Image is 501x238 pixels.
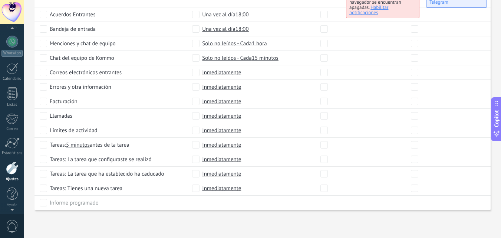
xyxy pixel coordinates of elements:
span: Inmediatamente [202,185,241,192]
span: Copilot [493,110,500,127]
span: Solo no leídos - Cada [202,54,278,62]
span: 18:00 [235,25,249,33]
span: 18:00 [235,11,249,18]
span: Una vez al día [202,25,248,33]
span: Inmediatamente [202,141,241,149]
div: WhatsApp [1,50,23,57]
div: Estadísticas [1,151,23,156]
span: Tareas: Tienes una nueva tarea [50,185,122,192]
span: Inmediatamente [202,83,241,91]
span: Límites de actividad [50,127,98,134]
span: 15 minutos [252,54,278,62]
span: Inmediatamente [202,170,241,177]
span: Tareas: La tarea que ha establecido ha caducado [50,170,164,177]
span: Inmediatamente [202,98,241,105]
span: Tareas: La tarea que configuraste se realizó [50,156,152,163]
span: Tareas: antes de la tarea [50,141,129,149]
span: Informe programado [50,199,99,206]
div: Calendario [1,76,23,81]
span: Facturación [50,98,78,105]
span: Errores y otra información [50,83,111,91]
span: 1 hora [252,40,267,47]
div: Ajustes [1,177,23,182]
span: Inmediatamente [202,69,241,76]
span: Correos electrónicos entrantes [50,69,122,76]
span: Menciones y chat de equipo [50,40,116,47]
span: Inmediatamente [202,156,241,163]
span: Llamadas [50,112,72,120]
span: Acuerdos Entrantes [50,11,96,18]
span: Solo no leídos - Cada [202,40,267,47]
span: Habilitar notificaciones [349,4,389,16]
div: Correo [1,127,23,131]
span: Bandeja de entrada [50,25,96,33]
span: Inmediatamente [202,127,241,134]
span: 5 minutos [66,141,90,149]
span: Chat del equipo de Kommo [50,54,114,62]
span: Inmediatamente [202,112,241,120]
div: Listas [1,102,23,107]
span: Una vez al día [202,11,248,18]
